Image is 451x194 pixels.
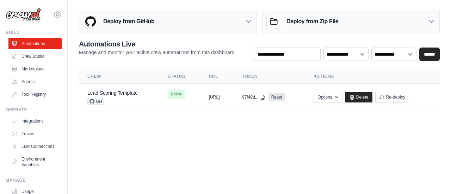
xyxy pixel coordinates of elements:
a: Automations [8,38,62,49]
a: LLM Connections [8,141,62,152]
a: Tool Registry [8,89,62,100]
th: Crew [79,69,160,84]
div: Manage [6,177,62,183]
span: GH [87,98,104,105]
h2: Automations Live [79,39,236,49]
a: Traces [8,128,62,139]
p: Manage and monitor your active crew automations from this dashboard. [79,49,236,56]
th: URL [200,69,234,84]
a: Marketplace [8,63,62,75]
th: Actions [305,69,440,84]
h3: Deploy from Zip File [286,17,338,26]
button: Re-deploy [375,92,409,102]
h3: Deploy from GitHub [103,17,154,26]
div: Operate [6,107,62,113]
a: Crew Studio [8,51,62,62]
th: Token [234,69,305,84]
th: Status [160,69,200,84]
a: Agents [8,76,62,87]
a: Environment Variables [8,154,62,170]
img: Logo [6,8,41,21]
button: 97f49d... [242,94,266,100]
span: Online [168,89,185,99]
a: Integrations [8,115,62,127]
a: Delete [345,92,372,102]
a: Reset [268,93,285,101]
div: Build [6,30,62,35]
a: Lead Scoring Template [87,90,138,96]
img: GitHub Logo [84,14,98,29]
button: Options [314,92,342,102]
